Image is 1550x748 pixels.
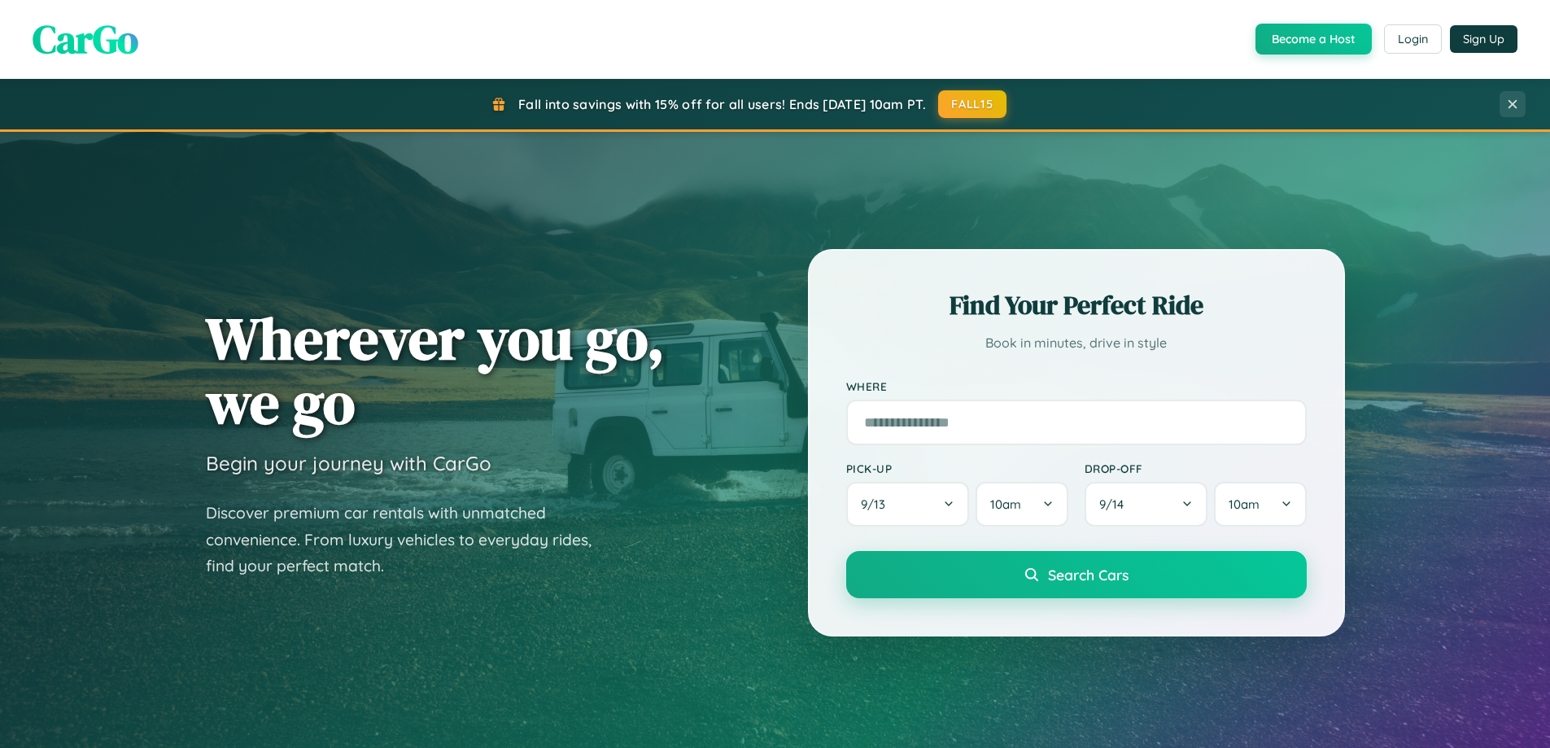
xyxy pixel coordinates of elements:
[206,451,491,475] h3: Begin your journey with CarGo
[1085,482,1208,527] button: 9/14
[206,500,613,580] p: Discover premium car rentals with unmatched convenience. From luxury vehicles to everyday rides, ...
[1384,24,1442,54] button: Login
[861,496,893,512] span: 9 / 13
[206,306,665,435] h1: Wherever you go, we go
[846,379,1307,393] label: Where
[1048,566,1129,584] span: Search Cars
[846,461,1068,475] label: Pick-up
[846,331,1307,355] p: Book in minutes, drive in style
[1214,482,1306,527] button: 10am
[990,496,1021,512] span: 10am
[1229,496,1260,512] span: 10am
[976,482,1068,527] button: 10am
[1085,461,1307,475] label: Drop-off
[846,287,1307,323] h2: Find Your Perfect Ride
[518,96,926,112] span: Fall into savings with 15% off for all users! Ends [DATE] 10am PT.
[1450,25,1517,53] button: Sign Up
[846,551,1307,598] button: Search Cars
[938,90,1006,118] button: FALL15
[1255,24,1372,55] button: Become a Host
[1099,496,1132,512] span: 9 / 14
[846,482,970,527] button: 9/13
[33,12,138,66] span: CarGo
